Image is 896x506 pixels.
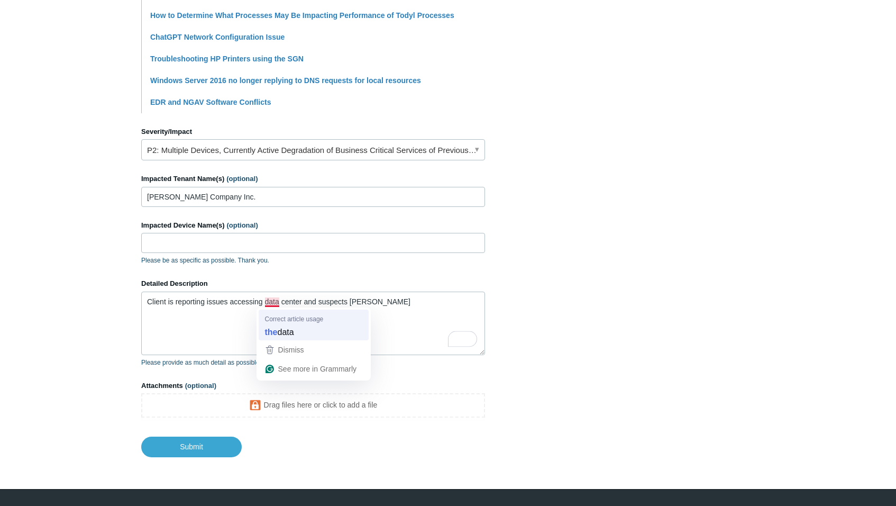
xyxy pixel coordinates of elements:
a: Windows Server 2016 no longer replying to DNS requests for local resources [150,76,421,85]
a: ChatGPT Network Configuration Issue [150,33,285,41]
p: Please provide as much detail as possible. Thank you. [141,358,485,367]
span: (optional) [227,221,258,229]
label: Detailed Description [141,278,485,289]
label: Impacted Device Name(s) [141,220,485,231]
a: Troubleshooting HP Printers using the SGN [150,55,304,63]
span: (optional) [226,175,258,183]
span: (optional) [185,382,216,390]
input: Submit [141,437,242,457]
a: P2: Multiple Devices, Currently Active Degradation of Business Critical Services of Previously Wo... [141,139,485,160]
p: Please be as specific as possible. Thank you. [141,256,485,265]
textarea: To enrich screen reader interactions, please activate Accessibility in Grammarly extension settings [141,292,485,355]
a: EDR and NGAV Software Conflicts [150,98,271,106]
label: Impacted Tenant Name(s) [141,174,485,184]
a: How to Determine What Processes May Be Impacting Performance of Todyl Processes [150,11,454,20]
label: Attachments [141,381,485,391]
label: Severity/Impact [141,126,485,137]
